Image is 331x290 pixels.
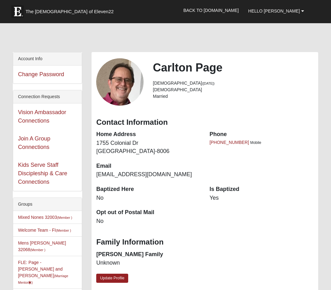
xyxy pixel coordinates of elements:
dd: No [96,194,200,202]
a: Hello [PERSON_NAME] [244,3,309,19]
h3: Contact Information [96,118,313,127]
a: The [DEMOGRAPHIC_DATA] of Eleven22 [8,2,134,18]
h2: Carlton Page [153,61,313,74]
dd: [EMAIL_ADDRESS][DOMAIN_NAME] [96,171,200,179]
div: Account Info [13,52,82,66]
small: (Member ) [57,216,72,219]
h3: Family Information [96,238,313,247]
a: Welcome Team - FI(Member ) [18,228,71,233]
dd: Unknown [96,259,200,267]
small: ([DATE]) [202,82,214,85]
a: [PHONE_NUMBER] [209,140,249,145]
div: Connection Requests [13,90,82,103]
dd: Yes [209,194,313,202]
dd: 1755 Colonial Dr [GEOGRAPHIC_DATA]-8006 [96,139,200,155]
img: Eleven22 logo [11,5,24,18]
dt: Phone [209,130,313,139]
a: FLE: Page - [PERSON_NAME] and [PERSON_NAME](Marriage Mentor) [18,260,68,285]
a: Update Profile [96,274,128,283]
dd: No [96,217,200,225]
a: Vision Ambassador Connections [18,109,66,124]
dt: [PERSON_NAME] Family [96,250,200,259]
li: [DEMOGRAPHIC_DATA] [153,80,313,87]
span: The [DEMOGRAPHIC_DATA] of Eleven22 [25,8,113,15]
div: Groups [13,198,82,211]
a: Kids Serve Staff Discipleship & Care Connections [18,162,67,185]
a: Back to [DOMAIN_NAME] [179,3,244,18]
span: Hello [PERSON_NAME] [248,8,300,13]
li: [DEMOGRAPHIC_DATA] [153,87,313,93]
dt: Is Baptized [209,185,313,193]
a: Mens [PERSON_NAME] 32068(Member ) [18,240,66,252]
dt: Email [96,162,200,170]
span: Mobile [250,140,261,145]
a: Change Password [18,71,64,77]
dt: Baptized Here [96,185,200,193]
dt: Opt out of Postal Mail [96,208,200,217]
a: Join A Group Connections [18,135,50,150]
a: Mixed Nones 32003(Member ) [18,215,72,220]
li: Married [153,93,313,100]
small: (Member ) [56,229,71,232]
small: (Member ) [30,248,45,252]
a: View Fullsize Photo [96,58,144,106]
dt: Home Address [96,130,200,139]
